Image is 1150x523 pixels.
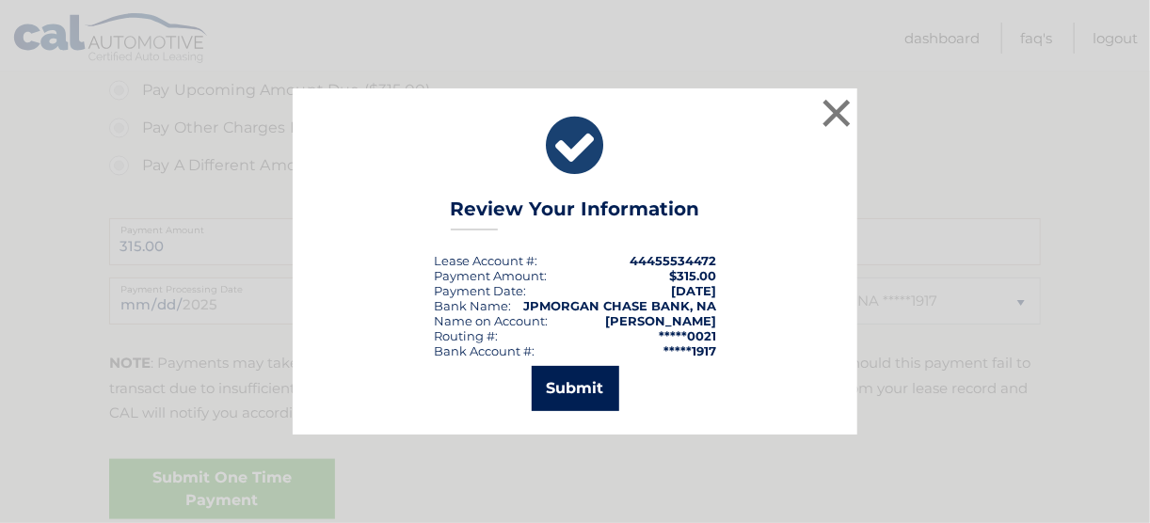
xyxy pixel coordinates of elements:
button: Submit [532,366,619,411]
div: Bank Name: [434,298,511,313]
div: Name on Account: [434,313,548,328]
h3: Review Your Information [451,198,700,230]
span: $315.00 [669,268,716,283]
span: [DATE] [671,283,716,298]
div: : [434,283,526,298]
strong: 44455534472 [630,253,716,268]
div: Payment Amount: [434,268,547,283]
span: Payment Date [434,283,523,298]
strong: JPMORGAN CHASE BANK, NA [523,298,716,313]
button: × [818,94,855,132]
strong: [PERSON_NAME] [605,313,716,328]
div: Lease Account #: [434,253,537,268]
div: Routing #: [434,328,498,343]
div: Bank Account #: [434,343,535,358]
